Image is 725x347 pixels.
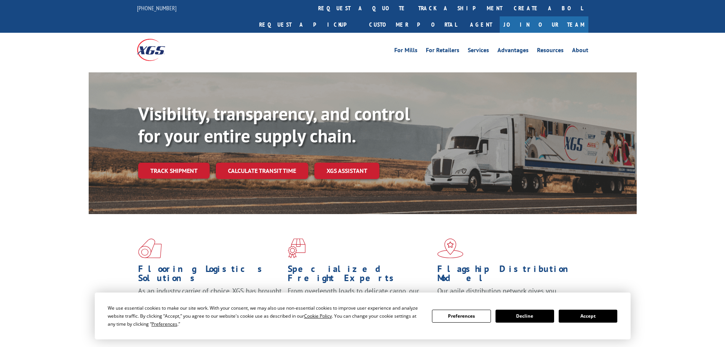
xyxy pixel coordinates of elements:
[253,16,363,33] a: Request a pickup
[95,293,631,339] div: Cookie Consent Prompt
[304,313,332,319] span: Cookie Policy
[138,238,162,258] img: xgs-icon-total-supply-chain-intelligence-red
[216,163,308,179] a: Calculate transit time
[437,286,577,304] span: Our agile distribution network gives you nationwide inventory management on demand.
[572,47,588,56] a: About
[426,47,459,56] a: For Retailers
[497,47,529,56] a: Advantages
[108,304,423,328] div: We use essential cookies to make our site work. With your consent, we may also use non-essential ...
[496,310,554,323] button: Decline
[138,286,282,313] span: As an industry carrier of choice, XGS has brought innovation and dedication to flooring logistics...
[559,310,617,323] button: Accept
[468,47,489,56] a: Services
[138,163,210,179] a: Track shipment
[314,163,379,179] a: XGS ASSISTANT
[394,47,417,56] a: For Mills
[432,310,491,323] button: Preferences
[288,238,306,258] img: xgs-icon-focused-on-flooring-red
[138,264,282,286] h1: Flooring Logistics Solutions
[537,47,564,56] a: Resources
[363,16,462,33] a: Customer Portal
[137,4,177,12] a: [PHONE_NUMBER]
[462,16,500,33] a: Agent
[151,321,177,327] span: Preferences
[288,264,432,286] h1: Specialized Freight Experts
[138,102,410,147] b: Visibility, transparency, and control for your entire supply chain.
[288,286,432,320] p: From overlength loads to delicate cargo, our experienced staff knows the best way to move your fr...
[437,264,581,286] h1: Flagship Distribution Model
[437,238,464,258] img: xgs-icon-flagship-distribution-model-red
[500,16,588,33] a: Join Our Team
